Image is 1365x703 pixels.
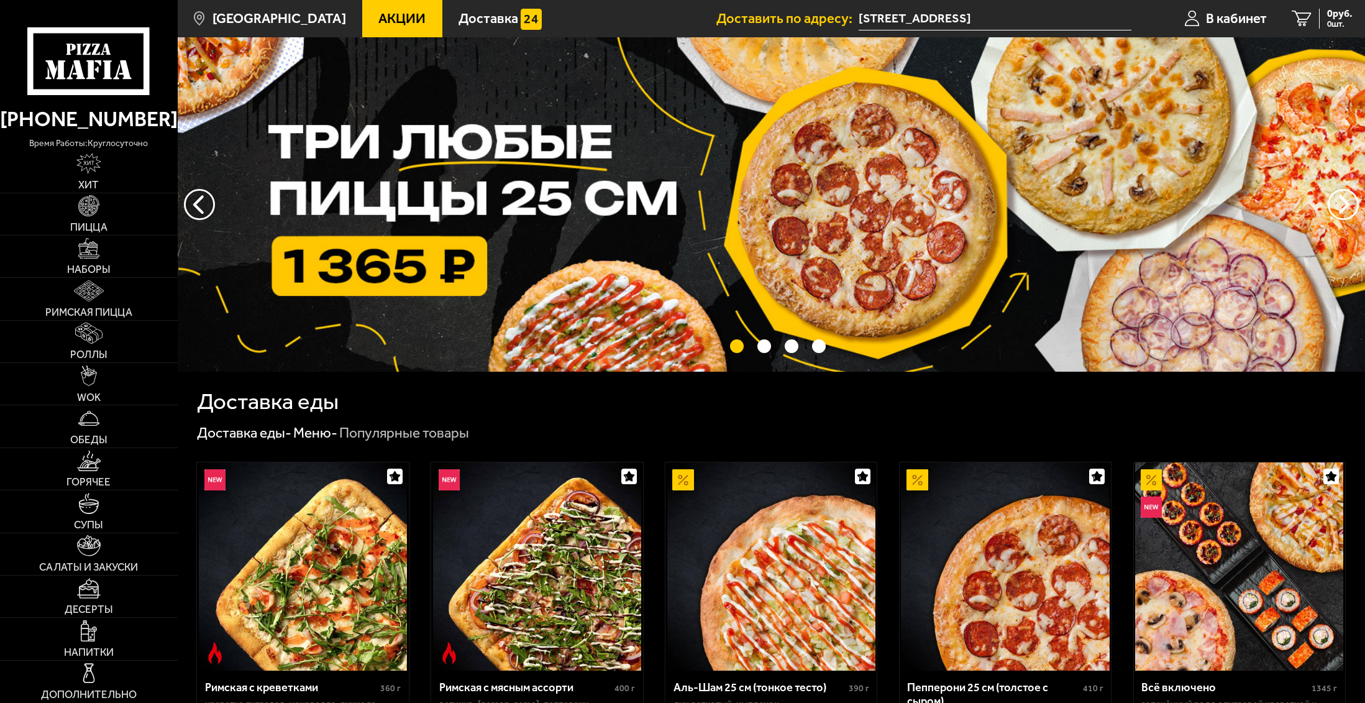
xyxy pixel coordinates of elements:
[197,390,339,413] h1: Доставка еды
[667,462,875,671] img: Аль-Шам 25 см (тонкое тесто)
[1141,469,1162,490] img: Акционный
[1206,12,1267,25] span: В кабинет
[730,339,744,353] button: точки переключения
[849,683,869,694] span: 390 г
[673,681,846,695] div: Аль-Шам 25 см (тонкое тесто)
[64,647,114,658] span: Напитки
[439,642,460,663] img: Острое блюдо
[1141,681,1308,695] div: Всё включено
[433,462,641,671] img: Римская с мясным ассорти
[1134,462,1345,671] a: АкционныйНовинкаВсё включено
[431,462,642,671] a: НовинкаОстрое блюдоРимская с мясным ассорти
[197,462,408,671] a: НовинкаОстрое блюдоРимская с креветками
[205,681,377,695] div: Римская с креветками
[812,339,826,353] button: точки переключения
[439,681,611,695] div: Римская с мясным ассорти
[204,469,226,490] img: Новинка
[378,12,426,25] span: Акции
[665,462,877,671] a: АкционныйАль-Шам 25 см (тонкое тесто)
[1083,683,1103,694] span: 410 г
[74,520,103,530] span: Супы
[901,462,1109,671] img: Пепперони 25 см (толстое с сыром)
[184,189,215,220] button: следующий
[614,683,635,694] span: 400 г
[459,12,518,25] span: Доставка
[906,469,928,490] img: Акционный
[212,12,346,25] span: [GEOGRAPHIC_DATA]
[785,339,798,353] button: точки переключения
[199,462,407,671] img: Римская с креветками
[70,434,107,445] span: Обеды
[1312,683,1337,694] span: 1345 г
[1327,9,1353,19] span: 0 руб.
[70,222,107,232] span: Пицца
[716,12,859,25] span: Доставить по адресу:
[70,349,107,360] span: Роллы
[293,425,337,441] a: Меню-
[67,264,111,275] span: Наборы
[197,425,291,441] a: Доставка еды-
[380,683,401,694] span: 360 г
[66,477,111,487] span: Горячее
[78,180,99,190] span: Хит
[1328,189,1359,220] button: предыдущий
[41,689,137,700] span: Дополнительно
[1327,20,1353,29] span: 0 шт.
[339,424,469,443] div: Популярные товары
[439,469,460,490] img: Новинка
[1135,462,1343,671] img: Всё включено
[1141,497,1162,518] img: Новинка
[39,562,138,572] span: Салаты и закуски
[757,339,771,353] button: точки переключения
[77,392,101,403] span: WOK
[204,642,226,663] img: Острое блюдо
[859,7,1131,30] input: Ваш адрес доставки
[672,469,693,490] img: Акционный
[521,9,542,30] img: 15daf4d41897b9f0e9f617042186c801.svg
[45,307,132,318] span: Римская пицца
[900,462,1111,671] a: АкционныйПепперони 25 см (толстое с сыром)
[65,604,113,615] span: Десерты
[859,7,1131,30] span: посёлок Парголово, Заречная улица, 10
